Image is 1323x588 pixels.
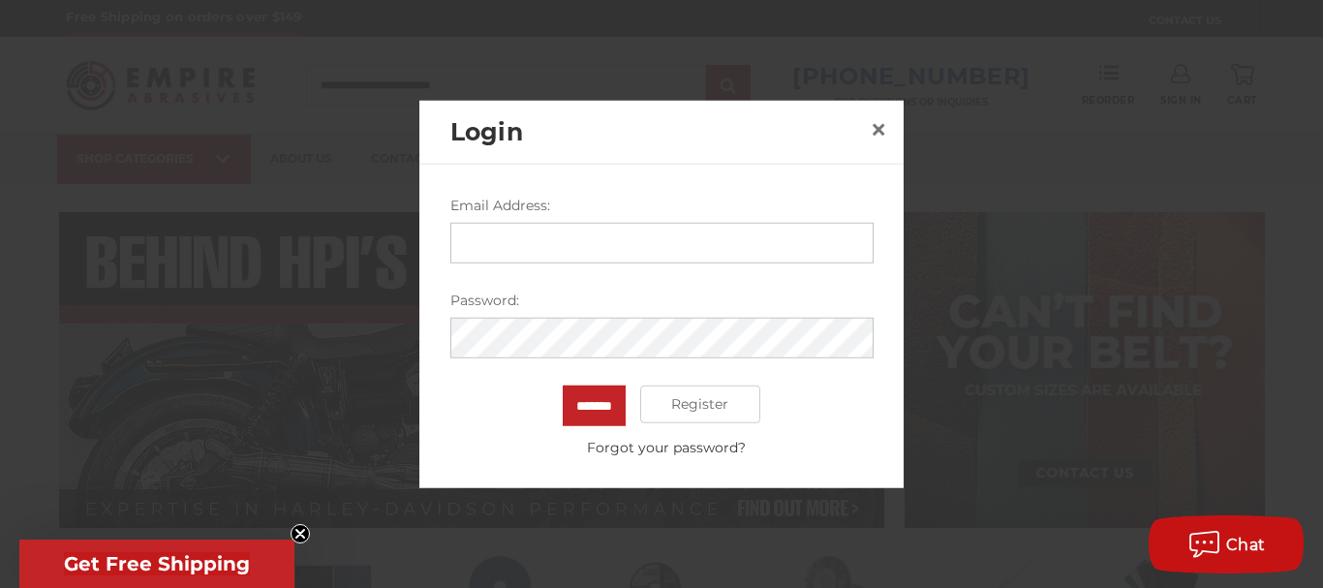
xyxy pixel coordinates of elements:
[1226,536,1266,554] span: Chat
[450,113,863,150] h2: Login
[19,540,294,588] div: Get Free ShippingClose teaser
[640,385,761,423] a: Register
[870,110,887,148] span: ×
[1149,515,1304,573] button: Chat
[291,524,310,543] button: Close teaser
[460,437,873,457] a: Forgot your password?
[64,552,250,575] span: Get Free Shipping
[450,290,874,310] label: Password:
[450,195,874,215] label: Email Address:
[863,114,894,145] a: Close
